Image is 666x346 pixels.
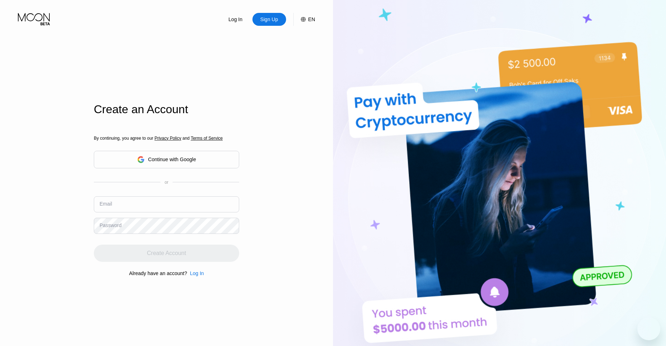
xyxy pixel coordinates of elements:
[219,13,252,26] div: Log In
[181,136,191,141] span: and
[165,180,169,185] div: or
[308,16,315,22] div: EN
[187,270,204,276] div: Log In
[148,157,196,162] div: Continue with Google
[637,317,660,340] iframe: Mesajlaşma penceresini başlatma düğmesi
[100,201,112,207] div: Email
[191,136,223,141] span: Terms of Service
[293,13,315,26] div: EN
[252,13,286,26] div: Sign Up
[228,16,243,23] div: Log In
[94,151,239,168] div: Continue with Google
[260,16,279,23] div: Sign Up
[94,103,239,116] div: Create an Account
[190,270,204,276] div: Log In
[94,136,239,141] div: By continuing, you agree to our
[129,270,187,276] div: Already have an account?
[154,136,181,141] span: Privacy Policy
[100,222,121,228] div: Password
